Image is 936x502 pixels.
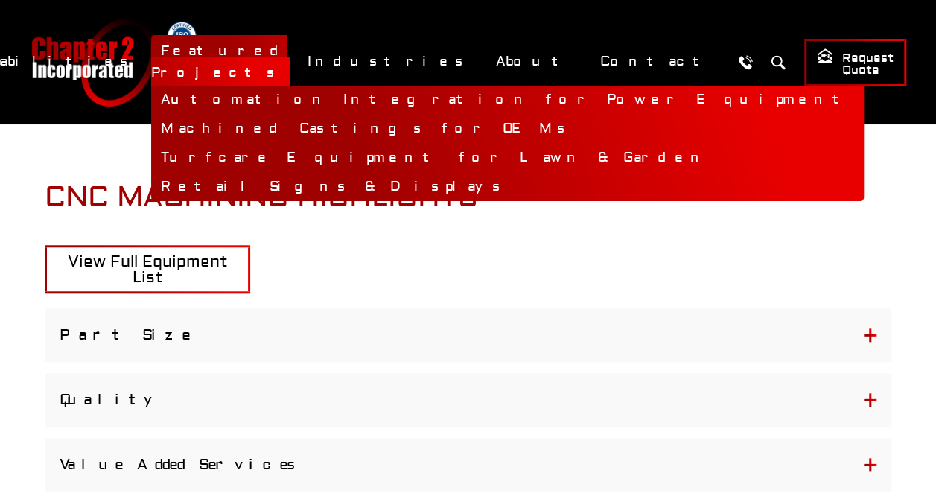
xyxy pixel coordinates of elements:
[764,48,792,76] button: Search
[151,115,864,144] a: Machined Castings for OEMs
[486,45,583,77] a: About
[30,18,156,107] a: Chapter 2 Incorporated
[590,45,724,77] a: Contact
[298,45,479,77] a: Industries
[45,181,891,215] h2: CNC Machining Highlights
[804,39,906,86] a: Request Quote
[151,35,290,89] a: Featured Projects
[45,308,891,362] button: Part Size
[817,48,894,78] span: Request Quote
[731,48,759,76] a: Call Us
[151,173,864,202] a: Retail Signs & Displays
[45,245,250,293] a: View Full Equipment List
[45,438,891,492] button: Value Added Services
[68,252,228,287] span: View Full Equipment List
[45,373,891,427] button: Quality
[151,86,864,115] a: Automation Integration for Power Equipment
[151,144,864,173] a: Turfcare Equipment for Lawn & Garden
